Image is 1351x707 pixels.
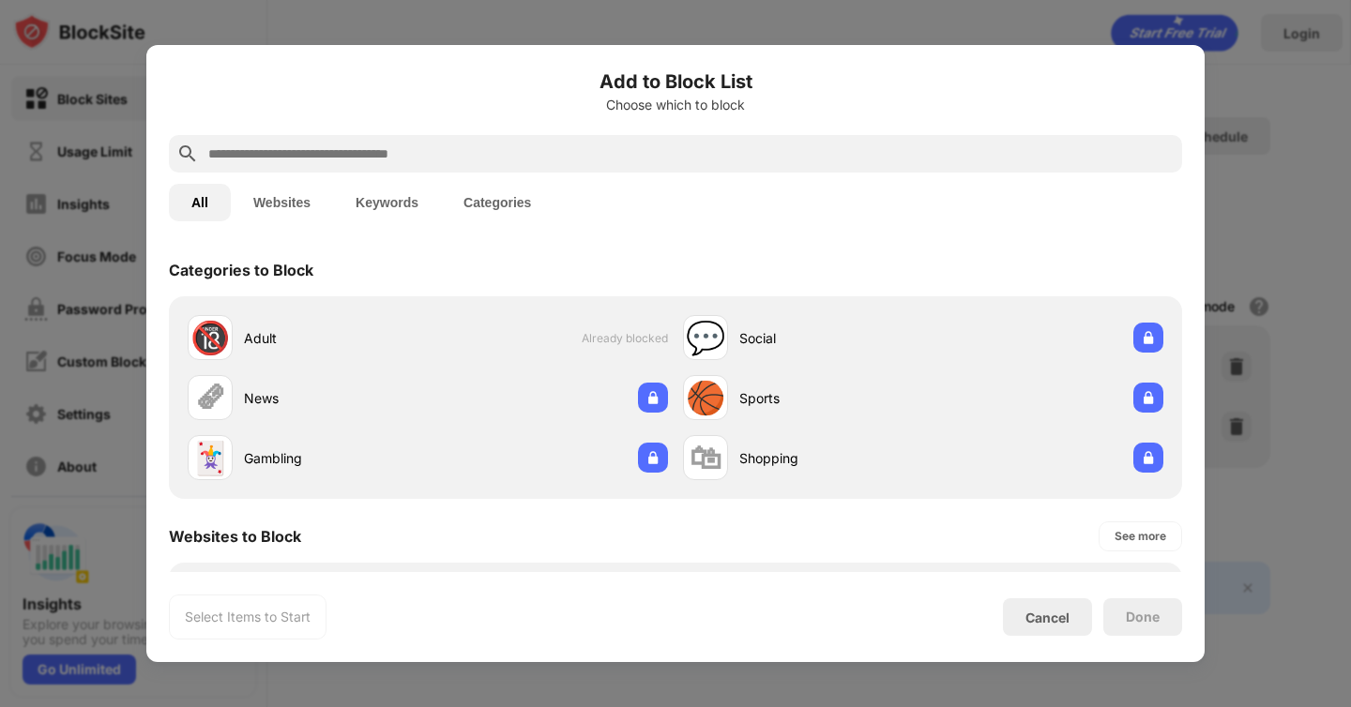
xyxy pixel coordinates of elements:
div: Cancel [1025,609,1070,625]
div: Websites to Block [169,527,301,546]
div: 💬 [686,319,725,357]
div: Shopping [739,448,923,468]
div: 🔞 [190,319,230,357]
div: Adult [244,328,428,348]
div: 🗞 [194,379,226,417]
button: Websites [231,184,333,221]
div: Done [1126,609,1160,624]
div: See more [1115,527,1166,546]
div: 🛍 [690,439,721,477]
div: 🃏 [190,439,230,477]
button: Keywords [333,184,441,221]
div: Social [739,328,923,348]
div: Select Items to Start [185,608,311,626]
div: News [244,388,428,408]
div: Categories to Block [169,261,313,279]
div: Gambling [244,448,428,468]
img: search.svg [176,143,199,165]
span: Already blocked [582,331,668,345]
div: Sports [739,388,923,408]
button: Categories [441,184,554,221]
div: 🏀 [686,379,725,417]
button: All [169,184,231,221]
div: Choose which to block [169,98,1182,113]
h6: Add to Block List [169,68,1182,96]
